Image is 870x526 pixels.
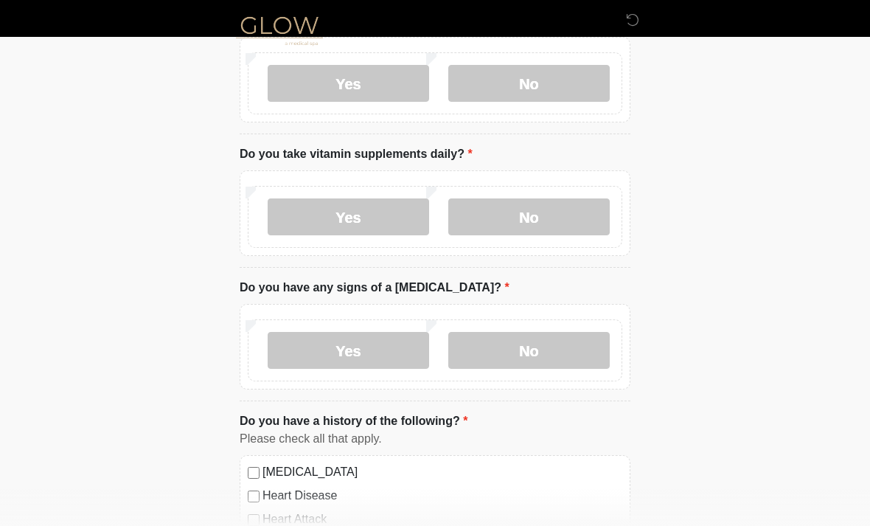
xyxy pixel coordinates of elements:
[225,11,334,49] img: Glow Medical Spa Logo
[268,332,429,369] label: Yes
[240,279,509,297] label: Do you have any signs of a [MEDICAL_DATA]?
[262,463,622,481] label: [MEDICAL_DATA]
[448,198,610,235] label: No
[240,412,467,430] label: Do you have a history of the following?
[240,145,473,163] label: Do you take vitamin supplements daily?
[268,65,429,102] label: Yes
[262,487,622,505] label: Heart Disease
[268,198,429,235] label: Yes
[248,514,260,526] input: Heart Attack
[448,65,610,102] label: No
[248,491,260,502] input: Heart Disease
[248,467,260,479] input: [MEDICAL_DATA]
[448,332,610,369] label: No
[240,430,630,448] div: Please check all that apply.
